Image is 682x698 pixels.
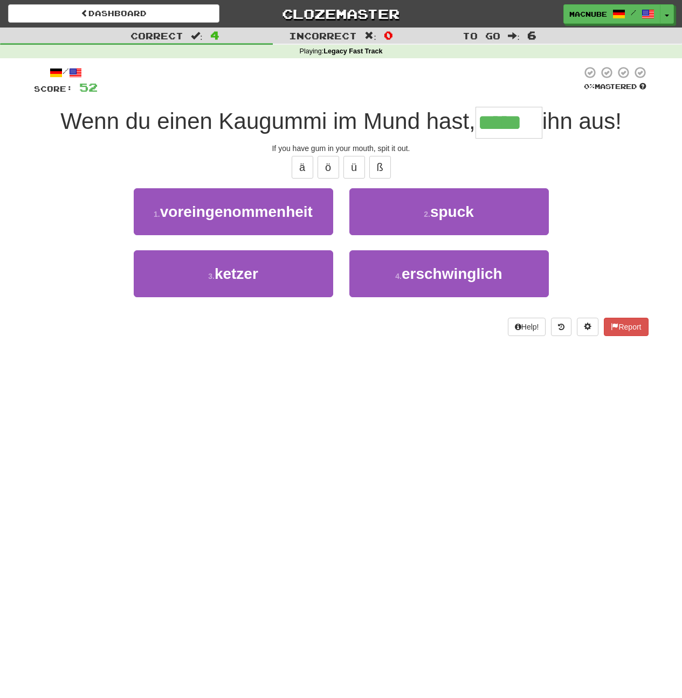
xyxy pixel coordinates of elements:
span: voreingenommenheit [160,203,313,220]
a: macnube / [563,4,660,24]
span: spuck [430,203,474,220]
span: 52 [79,80,98,94]
span: 0 [384,29,393,42]
span: ketzer [215,265,258,282]
small: 3 . [208,272,215,280]
span: : [508,31,520,40]
span: 6 [527,29,536,42]
span: : [364,31,376,40]
span: Score: [34,84,73,93]
div: Mastered [582,82,649,92]
small: 2 . [424,210,430,218]
span: : [191,31,203,40]
span: 4 [210,29,219,42]
span: Incorrect [289,30,357,41]
button: 3.ketzer [134,250,333,297]
button: ö [318,156,339,179]
span: To go [463,30,500,41]
span: erschwinglich [402,265,502,282]
small: 1 . [154,210,160,218]
span: Correct [130,30,183,41]
button: ü [343,156,365,179]
button: 2.spuck [349,188,549,235]
a: Clozemaster [236,4,447,23]
span: macnube [569,9,607,19]
button: 4.erschwinglich [349,250,549,297]
button: Report [604,318,648,336]
button: Round history (alt+y) [551,318,571,336]
a: Dashboard [8,4,219,23]
div: If you have gum in your mouth, spit it out. [34,143,649,154]
span: 0 % [584,82,595,91]
span: / [631,9,636,16]
span: Wenn du einen Kaugummi im Mund hast, [60,108,476,134]
button: 1.voreingenommenheit [134,188,333,235]
strong: Legacy Fast Track [323,47,382,55]
small: 4 . [395,272,402,280]
button: Help! [508,318,546,336]
button: ß [369,156,391,179]
div: / [34,66,98,79]
span: ihn aus! [542,108,622,134]
button: ä [292,156,313,179]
